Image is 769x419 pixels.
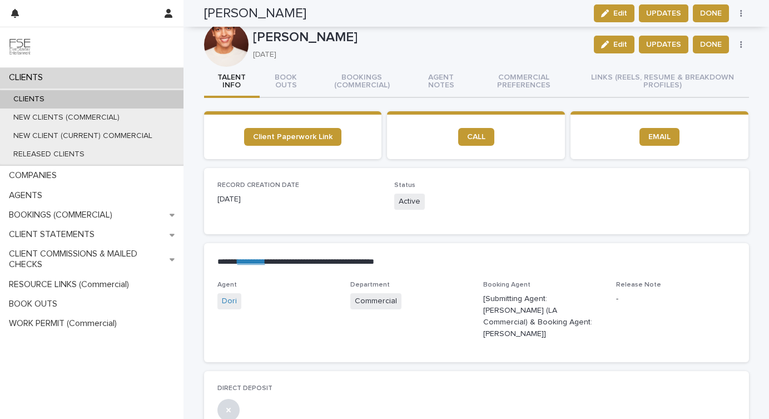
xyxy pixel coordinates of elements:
span: Release Note [616,282,661,288]
button: Edit [594,4,634,22]
p: BOOKINGS (COMMERCIAL) [4,210,121,220]
p: [PERSON_NAME] [253,29,586,46]
span: DONE [700,39,722,50]
p: CLIENTS [4,95,53,104]
p: BOOK OUTS [4,299,66,309]
button: Edit [594,36,634,53]
button: UPDATES [639,4,688,22]
button: AGENT NOTES [411,67,471,98]
a: EMAIL [639,128,679,146]
button: BOOKINGS (COMMERCIAL) [312,67,411,98]
p: [Submitting Agent: [PERSON_NAME] (LA Commercial) & Booking Agent: [PERSON_NAME]] [483,293,603,339]
p: CLIENT COMMISSIONS & MAILED CHECKS [4,249,170,270]
button: DONE [693,4,729,22]
span: Booking Agent [483,282,530,288]
button: LINKS (REELS, RESUME & BREAKDOWN PROFILES) [577,67,748,98]
a: CALL [458,128,494,146]
p: RELEASED CLIENTS [4,150,93,159]
button: BOOK OUTS [260,67,313,98]
button: COMMERCIAL PREFERENCES [471,67,577,98]
span: UPDATES [646,39,681,50]
span: Agent [217,282,237,288]
span: Department [350,282,390,288]
p: - [616,293,736,305]
span: CALL [467,133,485,141]
button: UPDATES [639,36,688,53]
p: CLIENTS [4,72,52,83]
h2: [PERSON_NAME] [204,6,306,22]
span: DONE [700,8,722,19]
span: Commercial [350,293,401,309]
button: TALENT INFO [204,67,260,98]
a: Dori [222,295,237,307]
a: Client Paperwork Link [244,128,341,146]
p: NEW CLIENTS (COMMERCIAL) [4,113,128,122]
p: [DATE] [253,50,581,60]
span: Active [394,194,425,210]
span: UPDATES [646,8,681,19]
p: NEW CLIENT (CURRENT) COMMERCIAL [4,131,161,141]
p: AGENTS [4,190,51,201]
span: RECORD CREATION DATE [217,182,299,189]
button: DONE [693,36,729,53]
span: Status [394,182,415,189]
span: EMAIL [648,133,671,141]
p: [DATE] [217,194,381,205]
span: Edit [613,9,627,17]
p: WORK PERMIT (Commercial) [4,318,126,329]
span: Client Paperwork Link [253,133,333,141]
p: COMPANIES [4,170,66,181]
p: RESOURCE LINKS (Commercial) [4,279,138,290]
img: 9JgRvJ3ETPGCJDhvPVA5 [9,36,31,58]
span: Edit [613,41,627,48]
p: CLIENT STATEMENTS [4,229,103,240]
span: DIRECT DEPOSIT [217,385,272,392]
